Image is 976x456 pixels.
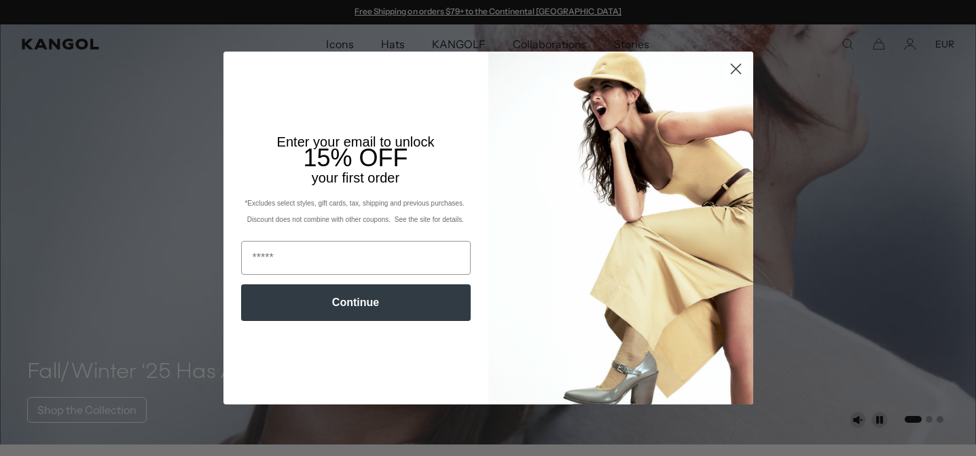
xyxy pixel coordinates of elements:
[241,284,471,321] button: Continue
[303,144,408,172] span: 15% OFF
[241,241,471,275] input: Email
[312,170,399,185] span: your first order
[245,199,466,223] span: *Excludes select styles, gift cards, tax, shipping and previous purchases. Discount does not comb...
[724,57,748,81] button: Close dialog
[488,52,753,404] img: 93be19ad-e773-4382-80b9-c9d740c9197f.jpeg
[277,134,435,149] span: Enter your email to unlock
